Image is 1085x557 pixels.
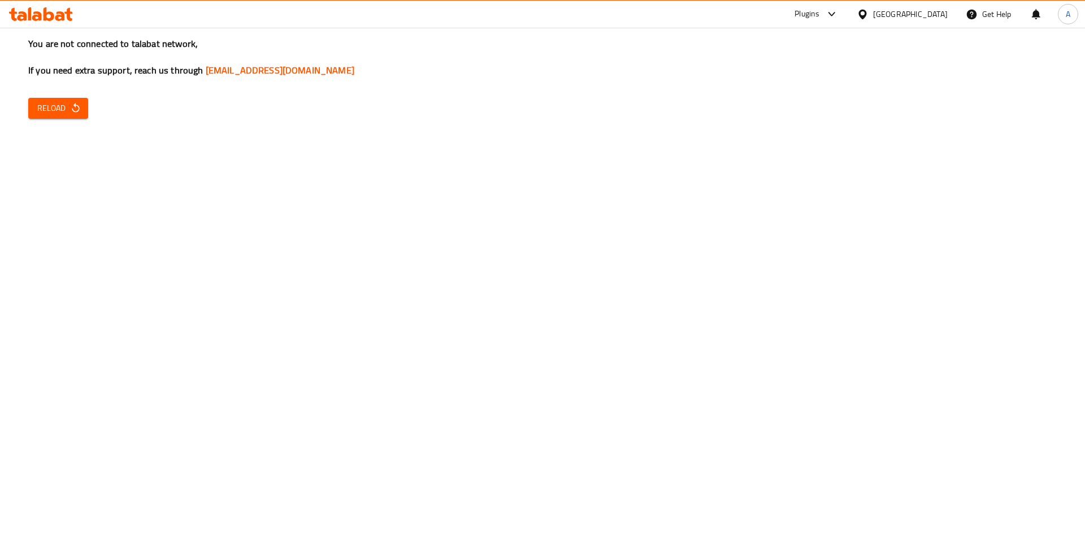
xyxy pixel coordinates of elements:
div: Plugins [795,7,819,21]
a: [EMAIL_ADDRESS][DOMAIN_NAME] [206,62,354,79]
div: [GEOGRAPHIC_DATA] [873,8,948,20]
h3: You are not connected to talabat network, If you need extra support, reach us through [28,37,1057,77]
button: Reload [28,98,88,119]
span: A [1066,8,1070,20]
span: Reload [37,101,79,115]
